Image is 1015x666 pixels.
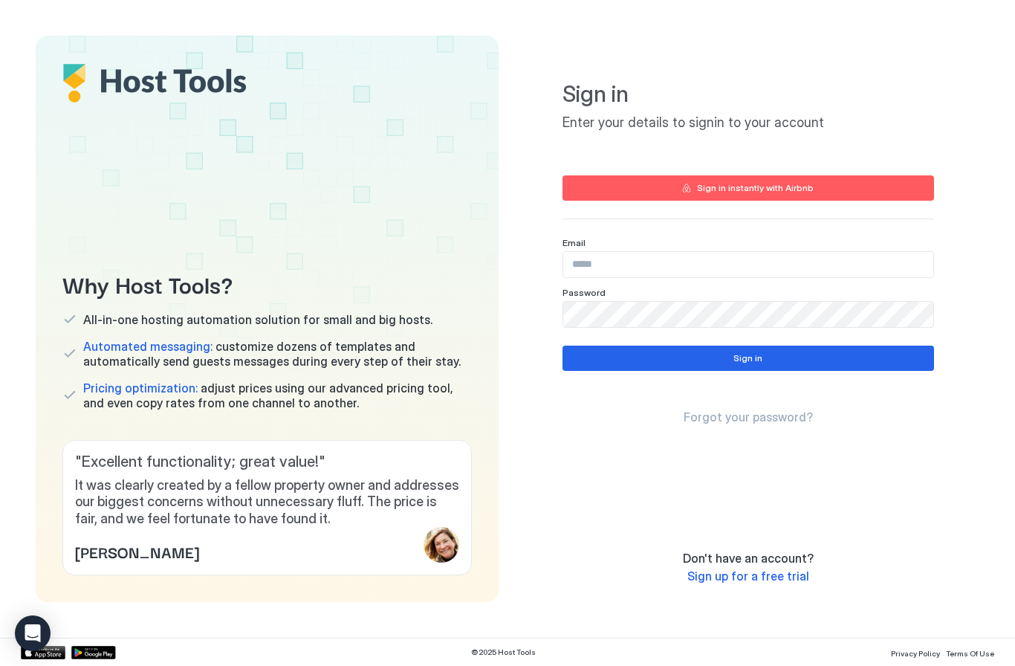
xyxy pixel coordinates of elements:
span: Don't have an account? [683,551,814,566]
span: Pricing optimization: [83,381,198,395]
span: Terms Of Use [946,649,994,658]
span: adjust prices using our advanced pricing tool, and even copy rates from one channel to another. [83,381,472,410]
span: " Excellent functionality; great value! " [75,453,459,471]
span: Why Host Tools? [62,267,472,300]
span: customize dozens of templates and automatically send guests messages during every step of their s... [83,339,472,369]
div: Sign in [733,352,762,365]
span: Privacy Policy [891,649,940,658]
button: Sign in instantly with Airbnb [562,175,934,201]
a: Forgot your password? [684,410,813,425]
a: Privacy Policy [891,644,940,660]
span: Email [562,237,586,248]
span: Password [562,287,606,298]
a: Terms Of Use [946,644,994,660]
span: Sign in [562,80,934,109]
span: Enter your details to signin to your account [562,114,934,132]
span: © 2025 Host Tools [471,647,536,657]
div: Sign in instantly with Airbnb [697,181,814,195]
div: Open Intercom Messenger [15,615,51,651]
input: Input Field [563,252,933,277]
span: All-in-one hosting automation solution for small and big hosts. [83,312,432,327]
a: Google Play Store [71,646,116,659]
a: Sign up for a free trial [687,569,809,584]
input: Input Field [563,302,933,327]
button: Sign in [562,346,934,371]
span: Forgot your password? [684,410,813,424]
span: Automated messaging: [83,339,213,354]
div: profile [424,527,459,563]
span: It was clearly created by a fellow property owner and addresses our biggest concerns without unne... [75,477,459,528]
a: App Store [21,646,65,659]
span: Sign up for a free trial [687,569,809,583]
span: [PERSON_NAME] [75,540,199,563]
